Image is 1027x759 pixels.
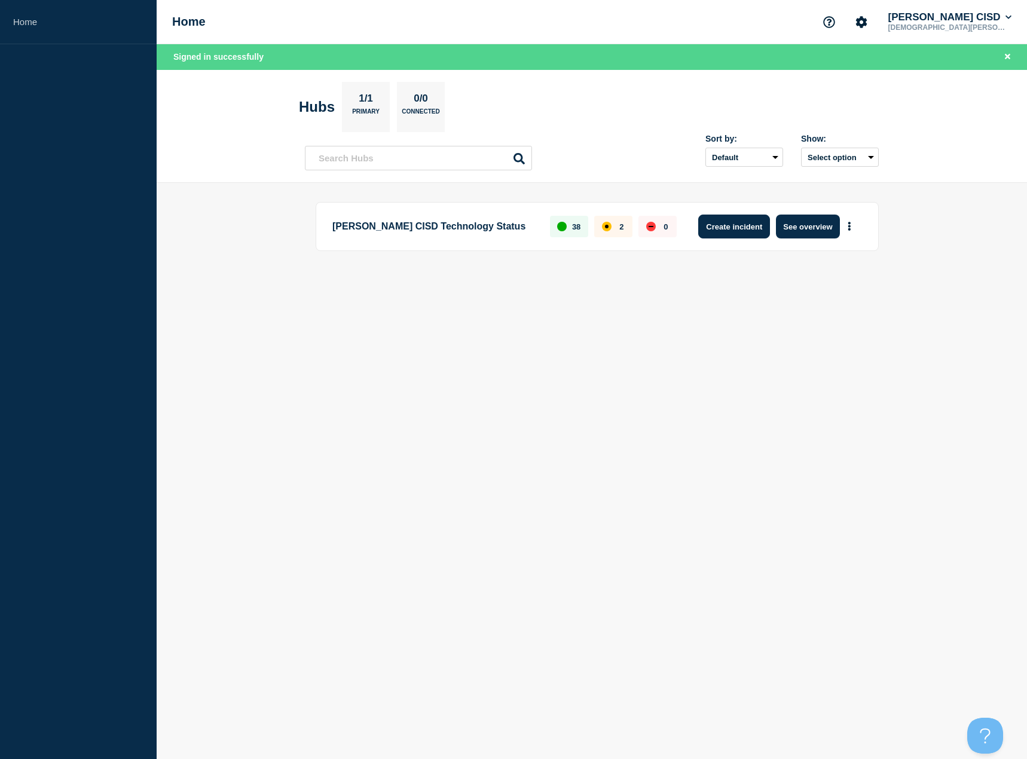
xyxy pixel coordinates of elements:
h1: Home [172,15,206,29]
div: up [557,222,567,231]
p: [DEMOGRAPHIC_DATA][PERSON_NAME] [886,23,1010,32]
p: 2 [619,222,623,231]
button: Select option [801,148,879,167]
iframe: Help Scout Beacon - Open [967,718,1003,754]
button: See overview [776,215,839,238]
p: 0/0 [409,93,433,108]
div: Sort by: [705,134,783,143]
p: 38 [572,222,580,231]
p: Connected [402,108,439,121]
p: [PERSON_NAME] CISD Technology Status [332,215,536,238]
h2: Hubs [299,99,335,115]
span: Signed in successfully [173,52,264,62]
button: Create incident [698,215,770,238]
button: More actions [842,216,857,238]
button: Account settings [849,10,874,35]
p: 1/1 [354,93,378,108]
div: affected [602,222,612,231]
button: [PERSON_NAME] CISD [886,11,1014,23]
div: down [646,222,656,231]
input: Search Hubs [305,146,532,170]
p: 0 [664,222,668,231]
button: Support [817,10,842,35]
select: Sort by [705,148,783,167]
button: Close banner [1000,50,1015,64]
p: Primary [352,108,380,121]
div: Show: [801,134,879,143]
